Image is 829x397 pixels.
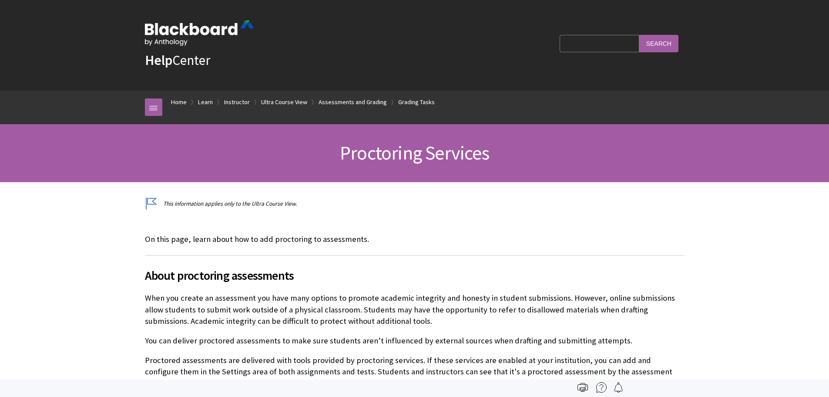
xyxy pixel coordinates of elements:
[198,97,213,108] a: Learn
[319,97,387,108] a: Assessments and Grading
[145,51,172,69] strong: Help
[340,141,489,165] span: Proctoring Services
[145,266,685,285] span: About proctoring assessments
[145,292,685,327] p: When you create an assessment you have many options to promote academic integrity and honesty in ...
[145,234,685,245] p: On this page, learn about how to add proctoring to assessments.
[261,97,307,108] a: Ultra Course View
[596,382,607,393] img: More help
[639,35,678,52] input: Search
[398,97,435,108] a: Grading Tasks
[224,97,250,108] a: Instructor
[145,335,685,346] p: You can deliver proctored assessments to make sure students aren’t influenced by external sources...
[145,51,210,69] a: HelpCenter
[145,355,685,389] p: Proctored assessments are delivered with tools provided by proctoring services. If these services...
[613,382,624,393] img: Follow this page
[145,20,254,46] img: Blackboard by Anthology
[145,200,685,208] p: This information applies only to the Ultra Course View.
[171,97,187,108] a: Home
[577,382,588,393] img: Print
